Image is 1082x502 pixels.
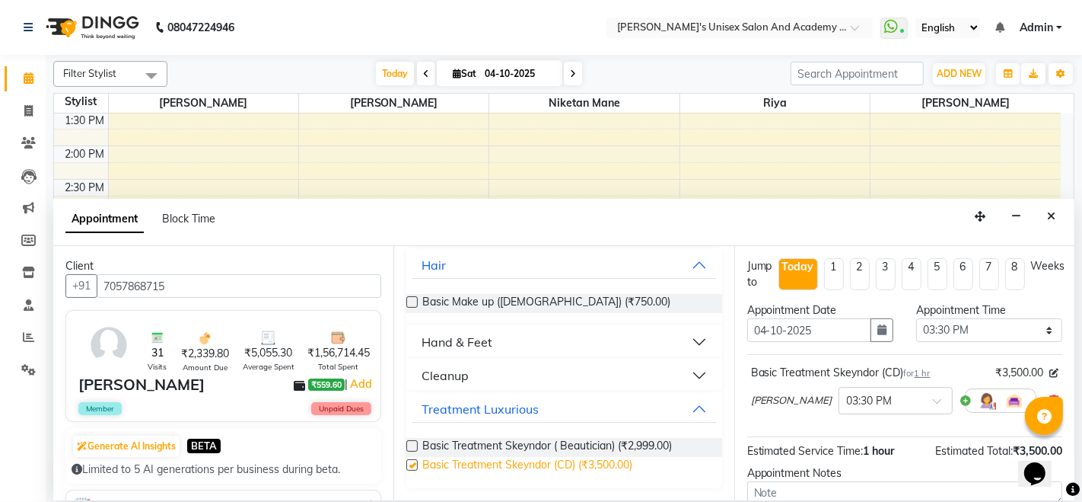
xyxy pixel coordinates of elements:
[412,251,715,279] button: Hair
[876,258,896,290] li: 3
[680,94,870,113] span: Riya
[62,146,108,162] div: 2:00 PM
[181,346,229,362] span: ₹2,339.80
[928,258,947,290] li: 5
[162,212,215,225] span: Block Time
[97,274,381,298] input: Search by Name/Mobile/Email/Code
[747,302,893,318] div: Appointment Date
[747,318,871,342] input: yyyy-mm-dd
[345,375,374,393] span: |
[183,362,228,373] span: Amount Due
[1018,441,1067,487] iframe: chat widget
[933,63,985,85] button: ADD NEW
[422,438,672,457] span: Basic Treatment Skeyndor ( Beautician) (₹2,999.00)
[449,68,480,79] span: Sat
[244,345,292,361] span: ₹5,055.30
[63,67,116,79] span: Filter Stylist
[782,259,814,275] div: Today
[39,6,143,49] img: logo
[747,258,772,290] div: Jump to
[979,258,999,290] li: 7
[902,258,921,290] li: 4
[1005,392,1023,410] img: Interior.png
[937,68,982,79] span: ADD NEW
[1020,20,1053,36] span: Admin
[151,345,164,361] span: 31
[307,345,370,361] span: ₹1,56,714.45
[412,395,715,423] button: Treatment Luxurious
[72,462,375,478] div: Limited to 5 AI generations per business during beta.
[1013,444,1062,458] span: ₹3,500.00
[187,439,221,453] span: BETA
[65,258,381,274] div: Client
[422,256,446,274] div: Hair
[751,393,832,408] span: [PERSON_NAME]
[62,180,108,196] div: 2:30 PM
[751,365,931,381] div: Basic Treatment Skeyndor (CD)
[850,258,870,290] li: 2
[791,62,924,85] input: Search Appointment
[747,444,864,458] span: Estimated Service Time:
[348,375,374,393] a: Add
[1005,258,1025,290] li: 8
[65,206,144,233] span: Appointment
[412,328,715,356] button: Hand & Feet
[489,94,679,113] span: Niketan Mane
[148,361,167,373] span: Visits
[916,302,1062,318] div: Appointment Time
[915,368,931,379] span: 1 hr
[65,274,97,298] button: +91
[904,368,931,379] small: for
[167,6,234,49] b: 08047224946
[318,361,358,373] span: Total Spent
[422,400,539,418] div: Treatment Luxurious
[480,62,556,85] input: 2025-10-04
[422,294,670,313] span: Basic Make up ([DEMOGRAPHIC_DATA]) (₹750.00)
[422,333,492,351] div: Hand & Feet
[87,323,131,367] img: avatar
[376,62,414,85] span: Today
[1049,369,1058,378] i: Edit price
[62,113,108,129] div: 1:30 PM
[299,94,488,113] span: [PERSON_NAME]
[864,444,895,458] span: 1 hour
[1031,258,1065,274] div: Weeks
[109,94,298,113] span: [PERSON_NAME]
[243,361,294,373] span: Average Spent
[978,392,996,410] img: Hairdresser.png
[308,379,345,391] span: ₹559.60
[824,258,844,290] li: 1
[1040,205,1062,229] button: Close
[995,365,1043,381] span: ₹3,500.00
[422,457,632,476] span: Basic Treatment Skeyndor (CD) (₹3,500.00)
[935,444,1013,458] span: Estimated Total:
[73,436,180,457] button: Generate AI Insights
[412,362,715,389] button: Cleanup
[953,258,973,290] li: 6
[311,402,371,415] span: Unpaid Dues
[422,366,469,385] div: Cleanup
[78,402,122,415] span: Member
[54,94,108,110] div: Stylist
[747,465,1062,481] div: Appointment Notes
[78,373,205,396] div: [PERSON_NAME]
[870,94,1061,113] span: [PERSON_NAME]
